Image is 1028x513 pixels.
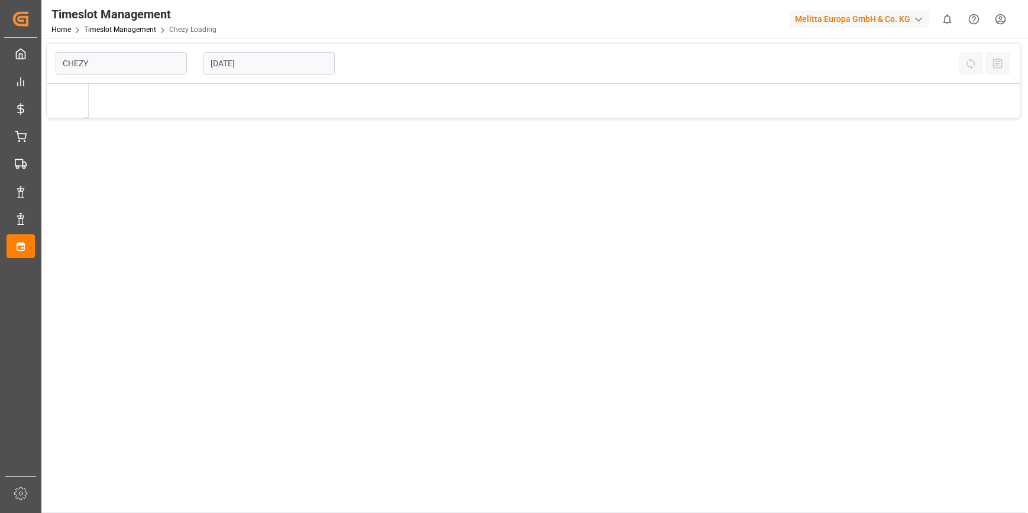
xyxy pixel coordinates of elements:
[790,8,934,30] button: Melitta Europa GmbH & Co. KG
[203,52,335,75] input: DD-MM-YYYY
[51,5,216,23] div: Timeslot Management
[934,6,961,33] button: show 0 new notifications
[961,6,987,33] button: Help Center
[56,52,187,75] input: Type to search/select
[84,25,156,34] a: Timeslot Management
[790,11,929,28] div: Melitta Europa GmbH & Co. KG
[51,25,71,34] a: Home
